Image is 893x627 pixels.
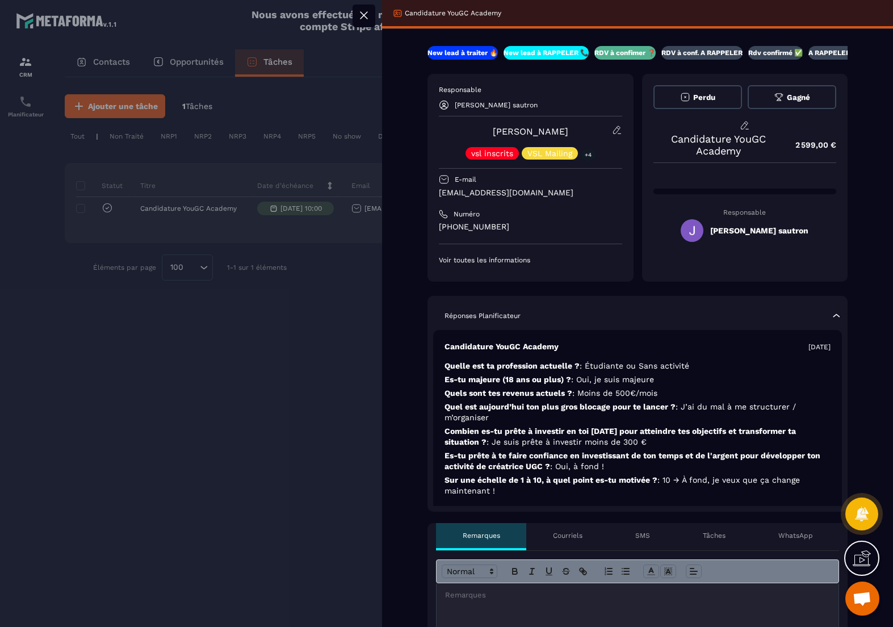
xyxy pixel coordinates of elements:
[748,48,803,57] p: Rdv confirmé ✅
[445,311,521,320] p: Réponses Planificateur
[571,375,654,384] span: : Oui, je suis majeure
[504,48,589,57] p: New lead à RAPPELER 📞
[405,9,501,18] p: Candidature YouGC Academy
[553,531,582,540] p: Courriels
[572,388,657,398] span: : Moins de 500€/mois
[778,531,813,540] p: WhatsApp
[787,93,810,102] span: Gagné
[594,48,656,57] p: RDV à confimer ❓
[710,226,808,235] h5: [PERSON_NAME] sautron
[808,342,831,352] p: [DATE]
[439,256,622,265] p: Voir toutes les informations
[580,361,689,370] span: : Étudiante ou Sans activité
[445,402,831,423] p: Quel est aujourd’hui ton plus gros blocage pour te lancer ?
[445,450,831,472] p: Es-tu prête à te faire confiance en investissant de ton temps et de l'argent pour développer ton ...
[661,48,743,57] p: RDV à conf. A RAPPELER
[748,85,836,109] button: Gagné
[439,85,622,94] p: Responsable
[635,531,650,540] p: SMS
[445,341,559,352] p: Candidature YouGC Academy
[455,175,476,184] p: E-mail
[455,101,538,109] p: [PERSON_NAME] sautron
[581,149,596,161] p: +4
[445,374,831,385] p: Es-tu majeure (18 ans ou plus) ?
[527,149,572,157] p: VSL Mailing
[784,134,836,156] p: 2 599,00 €
[693,93,715,102] span: Perdu
[471,149,513,157] p: vsl inscrits
[703,531,726,540] p: Tâches
[653,133,785,157] p: Candidature YouGC Academy
[487,437,647,446] span: : Je suis prête à investir moins de 300 €
[445,426,831,448] p: Combien es-tu prête à investir en toi [DATE] pour atteindre tes objectifs et transformer ta situa...
[454,210,480,219] p: Numéro
[445,361,831,371] p: Quelle est ta profession actuelle ?
[439,187,622,198] p: [EMAIL_ADDRESS][DOMAIN_NAME]
[445,475,831,496] p: Sur une échelle de 1 à 10, à quel point es-tu motivée ?
[445,388,831,399] p: Quels sont tes revenus actuels ?
[427,48,498,57] p: New lead à traiter 🔥
[845,582,879,616] div: Ouvrir le chat
[439,221,622,232] p: [PHONE_NUMBER]
[463,531,500,540] p: Remarques
[550,462,604,471] span: : Oui, à fond !
[653,85,742,109] button: Perdu
[653,208,837,216] p: Responsable
[493,126,568,137] a: [PERSON_NAME]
